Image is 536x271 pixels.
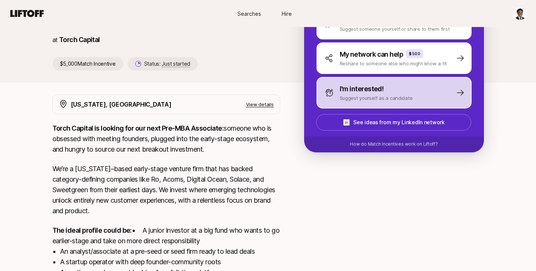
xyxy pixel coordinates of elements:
p: someone who is obsessed with meeting founders, plugged into the early-stage ecosystem, and hungry... [52,123,280,155]
strong: Torch Capital is looking for our next Pre-MBA Associate: [52,124,224,132]
p: $500 [409,51,420,57]
p: at [52,35,58,45]
p: [US_STATE], [GEOGRAPHIC_DATA] [71,99,172,109]
button: See ideas from my LinkedIn network [316,114,471,131]
span: Just started [162,60,190,67]
a: Torch Capital [59,36,100,44]
p: Suggest yourself as a candidate [340,94,413,102]
strong: The ideal profile could be: [52,226,132,234]
span: Hire [282,10,292,18]
p: See ideas from my LinkedIn network [353,118,444,127]
p: We’re a [US_STATE]–based early-stage venture firm that has backed category-defining companies lik... [52,164,280,216]
p: My network can help [340,49,403,60]
p: I'm interested! [340,84,384,94]
p: View details [246,101,274,108]
a: Searches [231,7,268,21]
a: Hire [268,7,306,21]
p: Suggest someone yourself or share to them first [340,25,450,33]
img: Niko Motta [514,7,527,20]
h1: Pre-MBA Associate [52,8,280,30]
p: How do Match Incentives work on Liftoff? [350,141,437,148]
p: $5,000 Match Incentive [52,57,123,71]
span: Searches [237,10,261,18]
p: Reshare to someone else who might know a fit [340,60,447,67]
p: Status: [144,59,190,68]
